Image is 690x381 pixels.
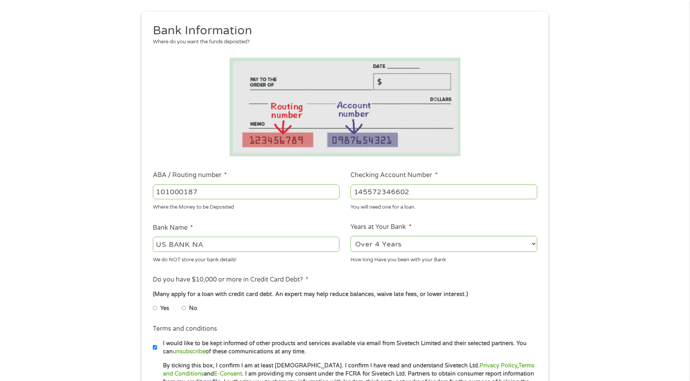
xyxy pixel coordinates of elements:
a: Privacy Policy [479,362,517,369]
img: Routing number location [230,58,460,156]
a: Terms and Conditions [163,362,534,377]
label: I would like to be kept informed of other products and services available via email from Sivetech... [157,339,540,356]
a: E-Consent [214,370,242,377]
label: Checking Account Number [350,171,437,179]
a: unsubscribe [173,348,205,355]
label: Bank Name [153,224,193,232]
label: Yes [160,304,169,313]
input: 345634636 [350,184,537,199]
div: You will need one for a loan. [350,201,537,211]
label: Terms and conditions [153,325,217,333]
label: ABA / Routing number [153,171,227,179]
div: (Many apply for a loan with credit card debt. An expert may help reduce balances, waive late fees... [153,290,537,299]
label: Years at Your Bank [350,223,411,231]
div: Where the Money to be Deposited [153,201,340,211]
label: No [189,304,197,313]
h2: Bank Information [153,23,532,39]
div: Where do you want the funds deposited? [153,38,532,46]
div: We do NOT store your bank details! [153,253,340,264]
label: Do you have $10,000 or more in Credit Card Debt? [153,276,308,284]
div: How long Have you been with your Bank [350,253,537,264]
input: 263177916 [153,184,340,199]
